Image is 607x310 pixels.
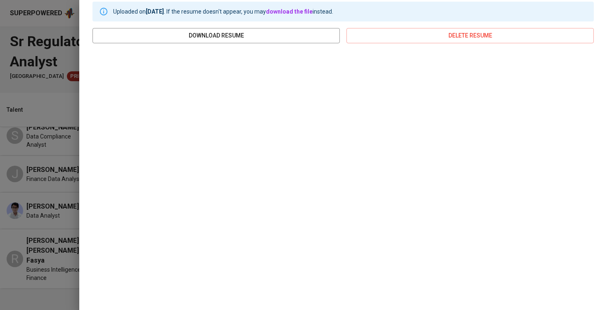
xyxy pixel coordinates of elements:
[353,31,587,41] span: delete resume
[92,28,340,43] button: download resume
[99,31,333,41] span: download resume
[346,28,594,43] button: delete resume
[146,8,164,15] b: [DATE]
[266,8,313,15] a: download the file
[92,50,594,297] iframe: Sadan Rizqi
[113,4,333,19] div: Uploaded on . If the resume doesn't appear, you may instead.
